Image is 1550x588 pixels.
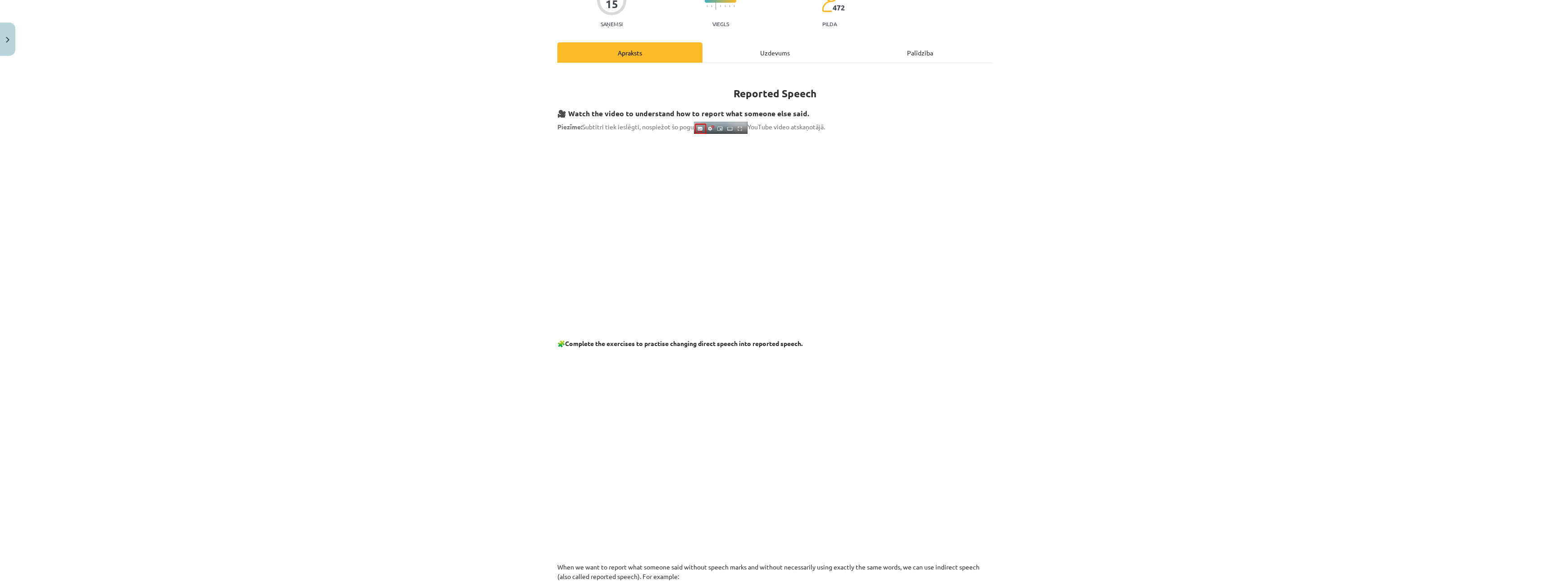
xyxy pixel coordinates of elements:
div: Palīdzība [848,42,993,63]
strong: 🎥 Watch the video to understand how to report what someone else said. [557,109,809,118]
p: 🧩 [557,339,993,348]
div: Apraksts [557,42,702,63]
img: icon-short-line-57e1e144782c952c97e751825c79c345078a6d821885a25fce030b3d8c18986b.svg [707,5,707,7]
p: pilda [822,21,837,27]
span: 472 [833,4,845,12]
img: icon-short-line-57e1e144782c952c97e751825c79c345078a6d821885a25fce030b3d8c18986b.svg [720,5,721,7]
div: Uzdevums [702,42,848,63]
strong: Complete the exercises to practise changing direct speech into reported speech. [565,339,802,347]
img: icon-short-line-57e1e144782c952c97e751825c79c345078a6d821885a25fce030b3d8c18986b.svg [725,5,725,7]
strong: Piezīme: [557,123,582,131]
img: icon-short-line-57e1e144782c952c97e751825c79c345078a6d821885a25fce030b3d8c18986b.svg [734,5,734,7]
p: Viegls [712,21,729,27]
span: Subtitri tiek ieslēgti, nospiežot šo pogu YouTube video atskaņotājā. [557,123,825,131]
img: icon-short-line-57e1e144782c952c97e751825c79c345078a6d821885a25fce030b3d8c18986b.svg [711,5,712,7]
strong: Reported Speech [734,87,816,100]
p: When we want to report what someone said without speech marks and without necessarily using exact... [557,562,993,581]
img: icon-close-lesson-0947bae3869378f0d4975bcd49f059093ad1ed9edebbc8119c70593378902aed.svg [6,37,9,43]
p: Saņemsi [597,21,626,27]
img: icon-short-line-57e1e144782c952c97e751825c79c345078a6d821885a25fce030b3d8c18986b.svg [729,5,730,7]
